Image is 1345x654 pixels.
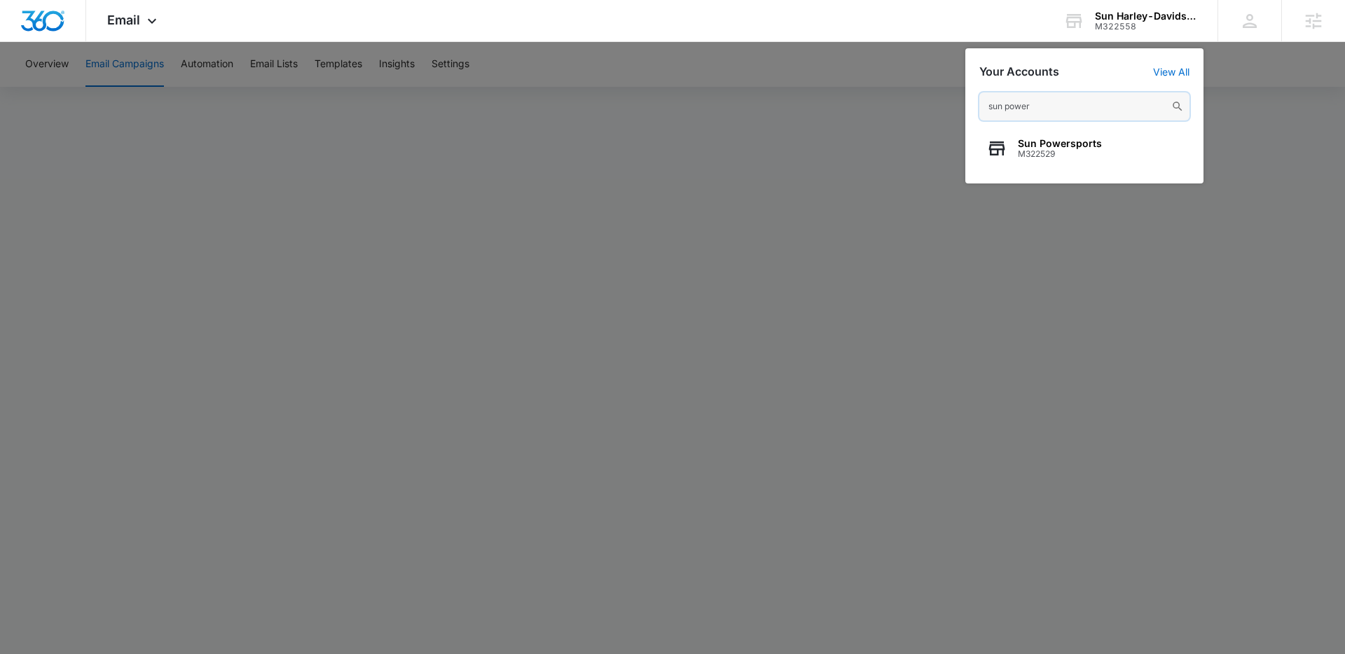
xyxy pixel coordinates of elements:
[107,13,140,27] span: Email
[1095,11,1197,22] div: account name
[1018,138,1102,149] span: Sun Powersports
[979,92,1189,120] input: Search Accounts
[979,65,1059,78] h2: Your Accounts
[979,127,1189,169] button: Sun PowersportsM322529
[1153,66,1189,78] a: View All
[1095,22,1197,32] div: account id
[1018,149,1102,159] span: M322529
